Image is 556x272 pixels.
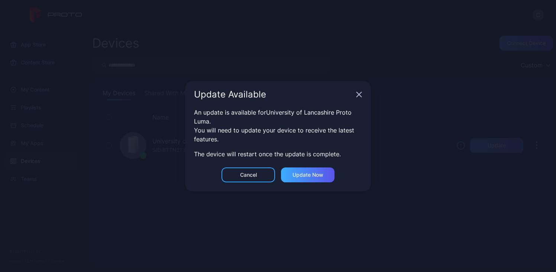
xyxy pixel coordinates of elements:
button: Update now [281,167,334,182]
div: The device will restart once the update is complete. [194,150,362,159]
div: Update now [292,172,323,178]
div: An update is available for University of Lancashire Proto Luma . [194,108,362,126]
button: Cancel [222,167,275,182]
div: Update Available [194,90,353,99]
div: You will need to update your device to receive the latest features. [194,126,362,144]
div: Cancel [240,172,257,178]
